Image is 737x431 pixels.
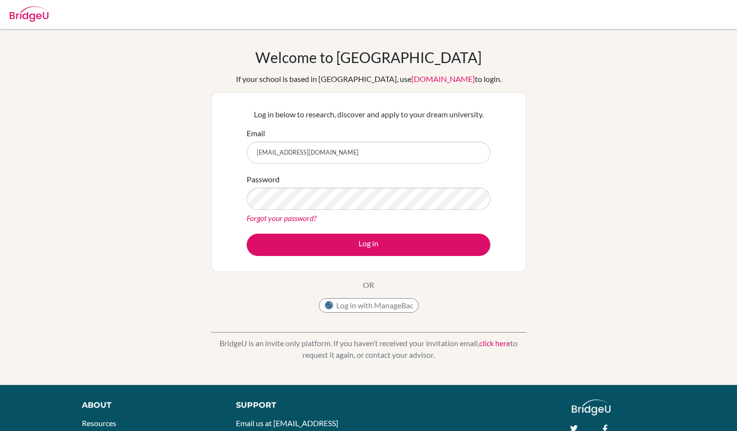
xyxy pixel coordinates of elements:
button: Log in [247,234,490,256]
div: Support [236,399,358,411]
div: If your school is based in [GEOGRAPHIC_DATA], use to login. [236,73,502,85]
p: OR [363,279,374,291]
img: logo_white@2x-f4f0deed5e89b7ecb1c2cc34c3e3d731f90f0f143d5ea2071677605dd97b5244.png [572,399,611,415]
a: Resources [82,418,116,428]
label: Email [247,128,265,139]
div: About [82,399,214,411]
img: Bridge-U [10,6,48,22]
p: Log in below to research, discover and apply to your dream university. [247,109,490,120]
p: BridgeU is an invite only platform. If you haven’t received your invitation email, to request it ... [211,337,526,361]
button: Log in with ManageBac [319,298,419,313]
label: Password [247,174,280,185]
a: click here [479,338,510,348]
a: Forgot your password? [247,213,316,223]
h1: Welcome to [GEOGRAPHIC_DATA] [255,48,482,66]
a: [DOMAIN_NAME] [411,74,475,83]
